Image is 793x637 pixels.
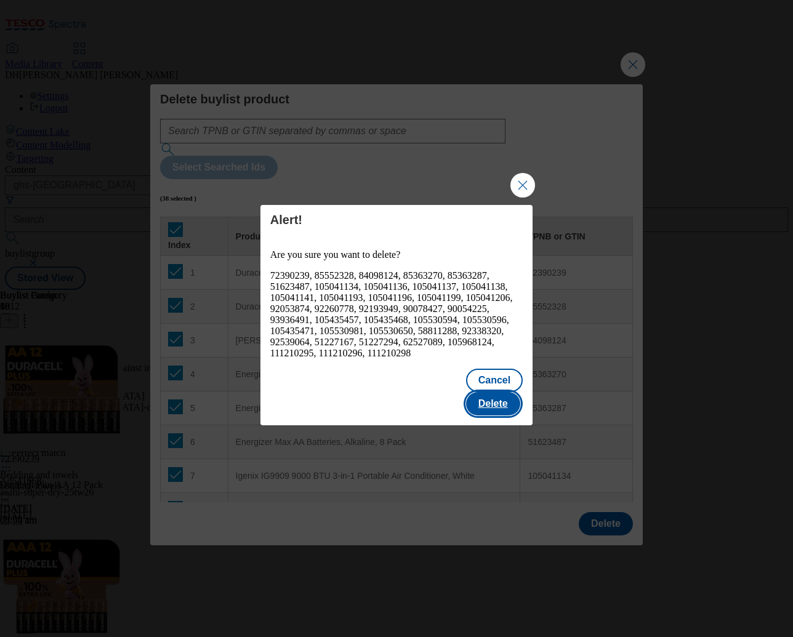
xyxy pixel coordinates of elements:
h4: Alert! [270,212,523,227]
button: Delete [466,392,520,415]
button: Close Modal [510,173,535,198]
p: Are you sure you want to delete? [270,249,523,260]
div: Modal [260,205,533,425]
div: 72390239, 85552328, 84098124, 85363270, 85363287, 51623487, 105041134, 105041136, 105041137, 1050... [270,270,523,359]
button: Cancel [466,369,523,392]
